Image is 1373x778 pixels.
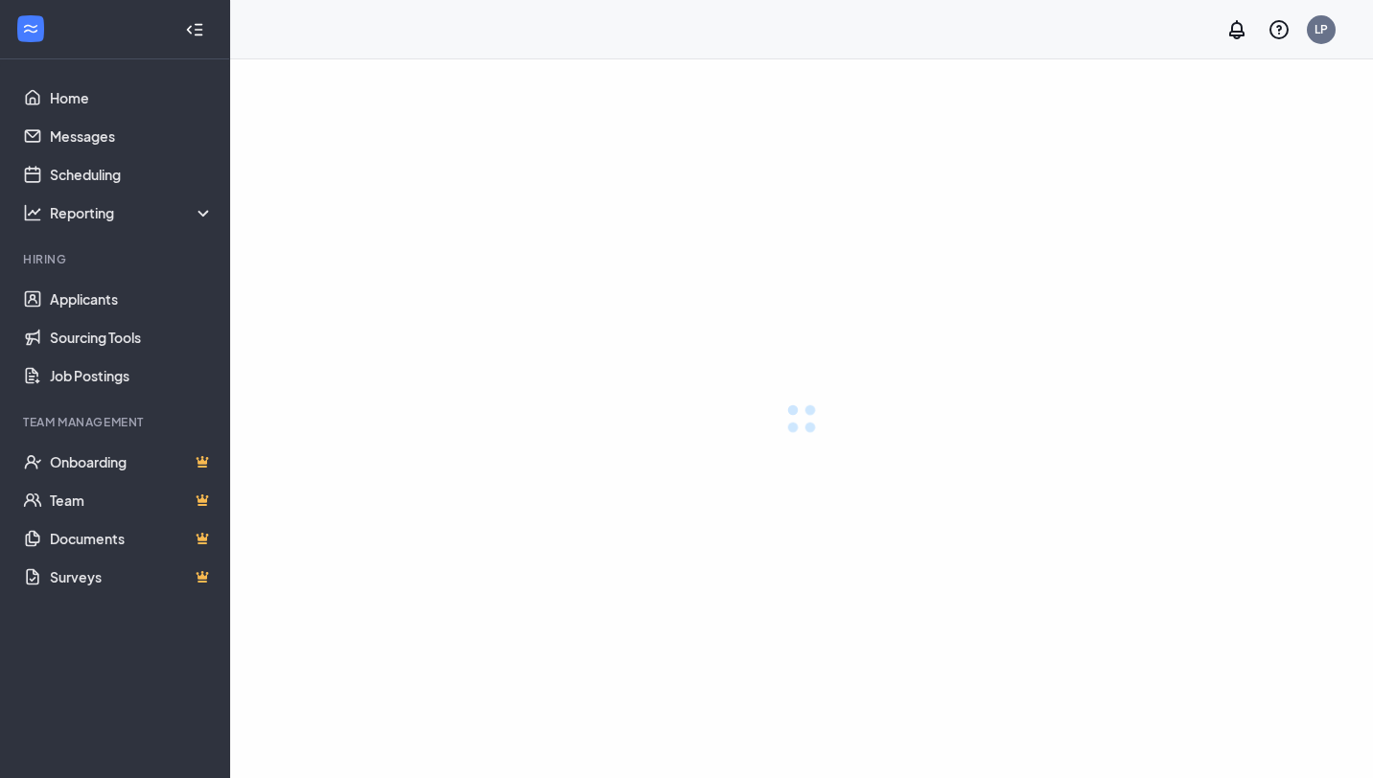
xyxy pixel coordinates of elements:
a: TeamCrown [50,481,214,519]
div: LP [1315,21,1328,37]
svg: Collapse [185,20,204,39]
svg: WorkstreamLogo [21,19,40,38]
div: Hiring [23,251,210,267]
svg: Notifications [1225,18,1248,41]
a: Applicants [50,280,214,318]
a: OnboardingCrown [50,443,214,481]
svg: Analysis [23,203,42,222]
a: Home [50,79,214,117]
div: Reporting [50,203,215,222]
a: Sourcing Tools [50,318,214,356]
a: SurveysCrown [50,558,214,596]
a: Messages [50,117,214,155]
svg: QuestionInfo [1268,18,1291,41]
a: DocumentsCrown [50,519,214,558]
a: Job Postings [50,356,214,395]
a: Scheduling [50,155,214,194]
div: Team Management [23,414,210,430]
